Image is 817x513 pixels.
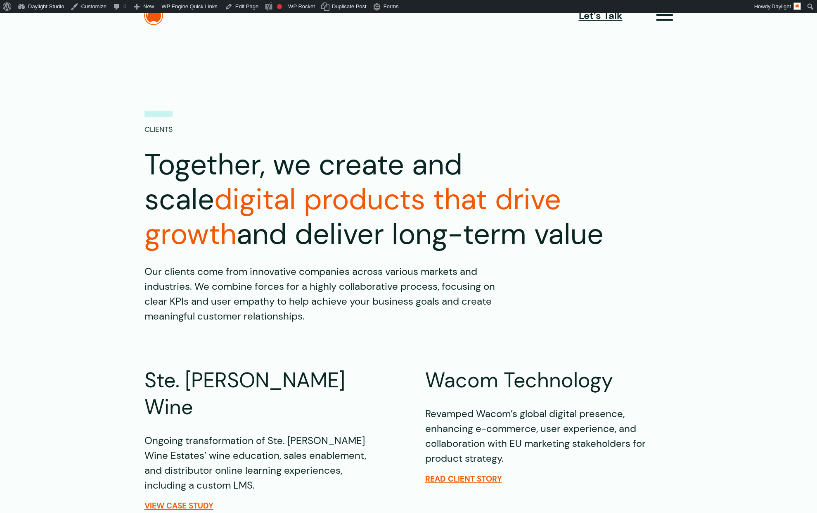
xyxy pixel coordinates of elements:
[579,8,623,23] a: Let’s Talk
[425,367,673,394] h2: Wacom Technology
[144,111,173,135] p: Clients
[144,501,213,511] a: View Case Study
[144,264,507,324] p: Our clients come from innovative companies across various markets and industries. We combine forc...
[144,148,615,252] h1: Together, we create and scale and deliver long-term value
[144,6,163,25] img: The Daylight Studio Logo
[277,4,282,9] div: Focus keyphrase not set
[144,433,380,493] p: Ongoing transformation of Ste. [PERSON_NAME] Wine Estates’ wine education, sales enablement, and ...
[425,406,661,466] p: Revamped Wacom’s global digital presence, enhancing e-commerce, user experience, and collaboratio...
[772,3,791,10] span: Daylight
[144,181,561,253] span: digital products that drive growth
[425,475,502,484] a: Read Client Story
[144,367,392,421] h2: Ste. [PERSON_NAME] Wine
